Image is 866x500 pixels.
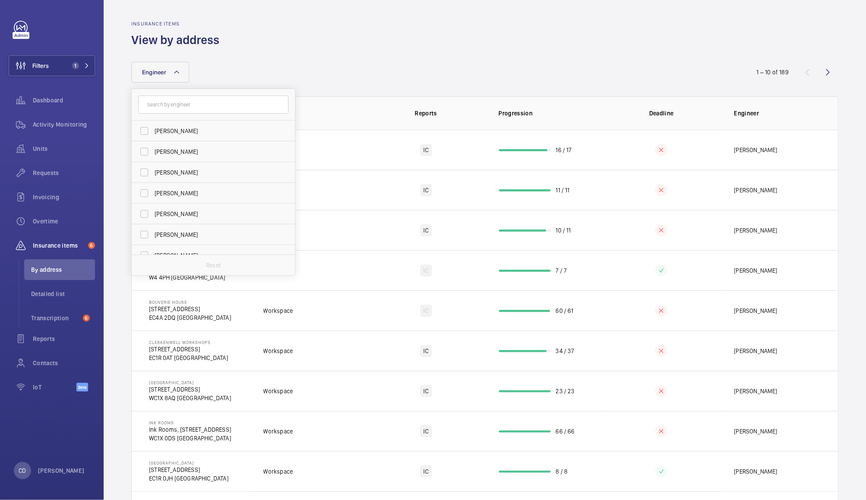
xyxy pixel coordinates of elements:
[734,186,777,194] p: [PERSON_NAME]
[556,266,567,275] p: 7 / 7
[72,62,79,69] span: 1
[138,96,289,114] input: Search by engineer
[734,226,777,235] p: [PERSON_NAME]
[149,340,228,345] p: Clerkenwell Workshops
[149,345,228,354] p: [STREET_ADDRESS]
[263,347,293,355] p: Workspace
[149,305,231,313] p: [STREET_ADDRESS]
[149,354,228,362] p: EC1R 0AT [GEOGRAPHIC_DATA]
[131,62,189,83] button: Engineer
[149,273,225,282] p: W4 4PH [GEOGRAPHIC_DATA]
[33,359,95,367] span: Contacts
[33,96,95,105] span: Dashboard
[149,434,231,443] p: WC1X 0DS [GEOGRAPHIC_DATA]
[556,226,571,235] p: 10 / 11
[33,334,95,343] span: Reports
[155,210,273,218] span: [PERSON_NAME]
[734,109,821,118] p: Engineer
[149,299,231,305] p: Bouverie House
[33,169,95,177] span: Requests
[556,186,570,194] p: 11 / 11
[263,427,293,436] p: Workspace
[734,387,777,395] p: [PERSON_NAME]
[556,387,575,395] p: 23 / 23
[556,427,575,436] p: 66 / 66
[420,425,432,437] div: IC
[33,241,85,250] span: Insurance items
[155,127,273,135] span: [PERSON_NAME]
[33,193,95,201] span: Invoicing
[420,345,432,357] div: IC
[556,306,574,315] p: 60 / 61
[263,467,293,476] p: Workspace
[155,189,273,197] span: [PERSON_NAME]
[263,109,368,118] p: Customer
[734,347,777,355] p: [PERSON_NAME]
[420,224,432,236] div: IC
[734,306,777,315] p: [PERSON_NAME]
[149,313,231,322] p: EC4A 2DQ [GEOGRAPHIC_DATA]
[32,61,49,70] span: Filters
[420,184,432,196] div: IC
[149,474,228,483] p: EC1R 0JH [GEOGRAPHIC_DATA]
[155,230,273,239] span: [PERSON_NAME]
[263,387,293,395] p: Workspace
[556,146,572,154] p: 16 / 17
[142,69,166,76] span: Engineer
[734,146,777,154] p: [PERSON_NAME]
[131,32,225,48] h1: View by address
[31,314,79,322] span: Transcription
[609,109,714,118] p: Deadline
[734,467,777,476] p: [PERSON_NAME]
[149,380,231,385] p: [GEOGRAPHIC_DATA]
[149,394,231,402] p: WC1X 8AQ [GEOGRAPHIC_DATA]
[33,217,95,226] span: Overtime
[88,242,95,249] span: 6
[155,168,273,177] span: [PERSON_NAME]
[420,465,432,478] div: IC
[757,68,789,76] div: 1 – 10 of 189
[83,315,90,322] span: 6
[373,109,479,118] p: Reports
[206,261,221,270] p: Reset
[33,383,76,392] span: IoT
[149,465,228,474] p: [STREET_ADDRESS]
[9,55,95,76] button: Filters1
[33,120,95,129] span: Activity Monitoring
[155,147,273,156] span: [PERSON_NAME]
[149,460,228,465] p: [GEOGRAPHIC_DATA]
[420,144,432,156] div: IC
[734,427,777,436] p: [PERSON_NAME]
[33,144,95,153] span: Units
[149,420,231,425] p: Ink Rooms
[499,109,603,118] p: Progression
[155,251,273,260] span: [PERSON_NAME]
[31,265,95,274] span: By address
[263,306,293,315] p: Workspace
[131,21,225,27] h2: Insurance items
[420,264,432,277] div: IC
[556,347,574,355] p: 34 / 37
[38,466,85,475] p: [PERSON_NAME]
[734,266,777,275] p: [PERSON_NAME]
[556,467,568,476] p: 8 / 8
[19,466,26,475] p: CD
[76,383,88,392] span: Beta
[420,305,432,317] div: IC
[149,385,231,394] p: [STREET_ADDRESS]
[31,290,95,298] span: Detailed list
[420,385,432,397] div: IC
[149,425,231,434] p: Ink Rooms, [STREET_ADDRESS]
